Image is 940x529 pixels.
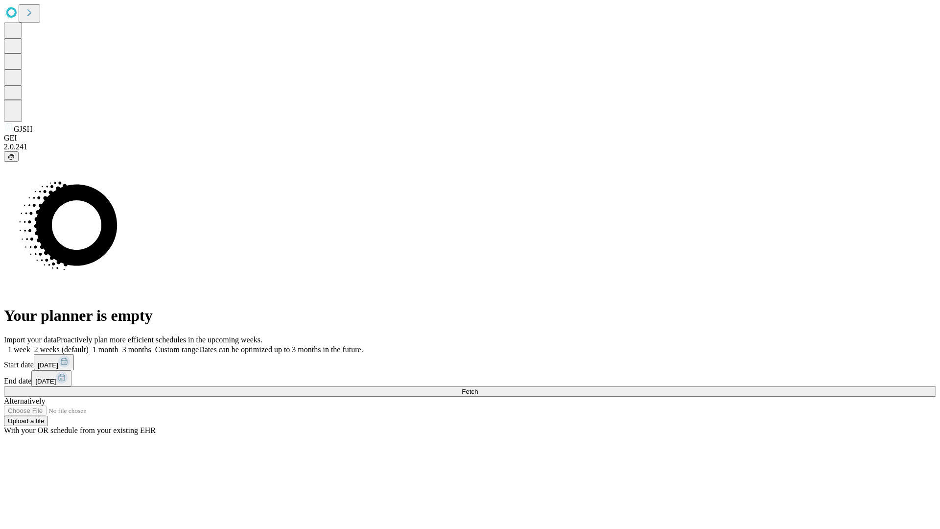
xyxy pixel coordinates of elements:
span: [DATE] [38,361,58,369]
span: [DATE] [35,378,56,385]
span: 2 weeks (default) [34,345,89,354]
button: [DATE] [34,354,74,370]
span: GJSH [14,125,32,133]
span: 1 month [93,345,118,354]
span: 1 week [8,345,30,354]
span: Dates can be optimized up to 3 months in the future. [199,345,363,354]
h1: Your planner is empty [4,307,936,325]
button: [DATE] [31,370,71,386]
span: 3 months [122,345,151,354]
span: Fetch [462,388,478,395]
div: End date [4,370,936,386]
span: Custom range [155,345,199,354]
div: GEI [4,134,936,143]
span: Import your data [4,336,57,344]
span: Alternatively [4,397,45,405]
div: Start date [4,354,936,370]
button: Fetch [4,386,936,397]
div: 2.0.241 [4,143,936,151]
button: Upload a file [4,416,48,426]
span: Proactively plan more efficient schedules in the upcoming weeks. [57,336,262,344]
button: @ [4,151,19,162]
span: @ [8,153,15,160]
span: With your OR schedule from your existing EHR [4,426,156,434]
